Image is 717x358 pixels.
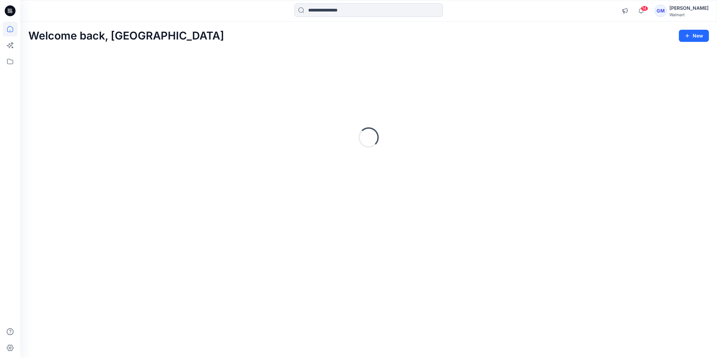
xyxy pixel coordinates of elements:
button: New [679,30,709,42]
span: 14 [641,6,648,11]
div: [PERSON_NAME] [669,4,709,12]
div: GM [655,5,667,17]
div: Walmart [669,12,709,17]
h2: Welcome back, [GEOGRAPHIC_DATA] [28,30,224,42]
